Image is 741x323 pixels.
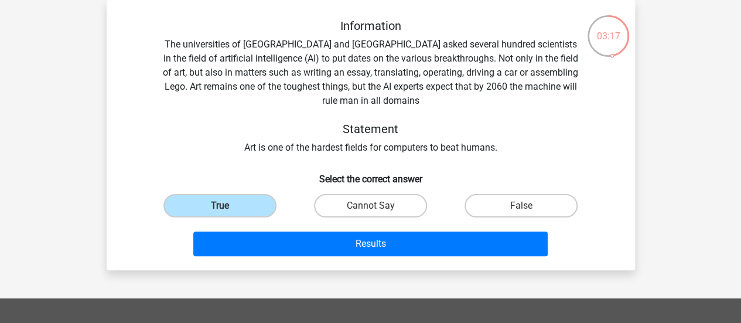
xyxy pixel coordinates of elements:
[586,14,630,43] div: 03:17
[163,194,276,217] label: True
[465,194,578,217] label: False
[125,19,616,155] div: The universities of [GEOGRAPHIC_DATA] and [GEOGRAPHIC_DATA] asked several hundred scientists in t...
[314,194,427,217] label: Cannot Say
[163,19,579,33] h5: Information
[125,164,616,185] h6: Select the correct answer
[163,122,579,136] h5: Statement
[193,232,548,256] button: Results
